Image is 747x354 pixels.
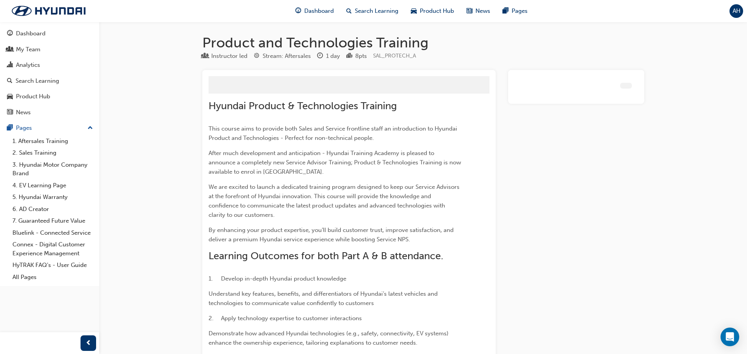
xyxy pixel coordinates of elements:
a: Product Hub [3,89,96,104]
a: 1. Aftersales Training [9,135,96,147]
span: News [475,7,490,16]
span: car-icon [411,6,417,16]
div: Product Hub [16,92,50,101]
span: This course aims to provide both Sales and Service frontline staff an introduction to Hyundai Pro... [209,125,459,141]
span: guage-icon [7,30,13,37]
div: Open Intercom Messenger [721,328,739,346]
span: news-icon [7,109,13,116]
a: pages-iconPages [496,3,534,19]
button: AH [729,4,743,18]
a: 4. EV Learning Page [9,180,96,192]
a: My Team [3,42,96,57]
a: All Pages [9,271,96,283]
div: Search Learning [16,77,59,85]
span: Learning resource code [373,52,416,59]
div: Duration [317,51,340,61]
a: guage-iconDashboard [289,3,340,19]
span: 1. Develop in-depth Hyundai product knowledge [209,275,346,282]
div: Pages [16,124,32,133]
div: News [16,108,31,117]
span: target-icon [254,53,260,60]
a: Bluelink - Connected Service [9,227,96,239]
span: Product Hub [420,7,454,16]
a: 3. Hyundai Motor Company Brand [9,159,96,180]
span: up-icon [88,123,93,133]
div: Dashboard [16,29,46,38]
span: chart-icon [7,62,13,69]
span: guage-icon [295,6,301,16]
div: My Team [16,45,40,54]
span: Dashboard [304,7,334,16]
a: search-iconSearch Learning [340,3,405,19]
span: pages-icon [503,6,509,16]
a: car-iconProduct Hub [405,3,460,19]
h1: Product and Technologies Training [202,34,644,51]
button: Pages [3,121,96,135]
a: 5. Hyundai Warranty [9,191,96,203]
span: AH [733,7,740,16]
span: After much development and anticipation - Hyundai Training Academy is pleased to announce a compl... [209,150,463,175]
div: 8 pts [355,52,367,61]
a: 6. AD Creator [9,203,96,215]
span: people-icon [7,46,13,53]
span: prev-icon [86,338,91,348]
a: Search Learning [3,74,96,88]
a: HyTRAK FAQ's - User Guide [9,259,96,271]
span: Search Learning [355,7,398,16]
span: podium-icon [346,53,352,60]
a: Analytics [3,58,96,72]
div: Stream [254,51,311,61]
span: By enhancing your product expertise, you’ll build customer trust, improve satisfaction, and deliv... [209,227,455,243]
div: Instructor led [211,52,247,61]
span: Hyundai Product & Technologies Training [209,100,397,112]
span: car-icon [7,93,13,100]
a: News [3,105,96,120]
div: Type [202,51,247,61]
span: We are excited to launch a dedicated training program designed to keep our Service Advisors at th... [209,183,461,218]
span: 2. Apply technology expertise to customer interactions [209,315,362,322]
span: news-icon [466,6,472,16]
a: 2. Sales Training [9,147,96,159]
span: Learning Outcomes for both Part A & B attendance. [209,250,443,262]
div: Analytics [16,61,40,70]
div: 1 day [326,52,340,61]
a: Dashboard [3,26,96,41]
div: Points [346,51,367,61]
button: DashboardMy TeamAnalyticsSearch LearningProduct HubNews [3,25,96,121]
span: learningResourceType_INSTRUCTOR_LED-icon [202,53,208,60]
a: Connex - Digital Customer Experience Management [9,239,96,259]
span: search-icon [346,6,352,16]
a: news-iconNews [460,3,496,19]
span: Pages [512,7,528,16]
img: Trak [4,3,93,19]
div: Stream: Aftersales [263,52,311,61]
span: clock-icon [317,53,323,60]
span: pages-icon [7,125,13,132]
a: 7. Guaranteed Future Value [9,215,96,227]
span: Understand key features, benefits, and differentiators of Hyundai’s latest vehicles and technolog... [209,290,439,307]
span: Demonstrate how advanced Hyundai technologies (e.g., safety, connectivity, EV systems) enhance th... [209,330,450,346]
span: search-icon [7,78,12,85]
